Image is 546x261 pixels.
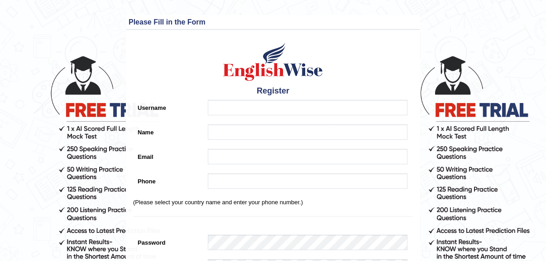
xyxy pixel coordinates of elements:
label: Phone [133,173,203,186]
img: Logo of English Wise create a new account for intelligent practice with AI [221,41,325,82]
p: (Please select your country name and enter your phone number.) [133,198,413,207]
label: Username [133,100,203,112]
h3: Please Fill in the Form [129,18,417,26]
label: Password [133,235,203,247]
h4: Register [133,87,413,96]
label: Email [133,149,203,161]
label: Name [133,124,203,137]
